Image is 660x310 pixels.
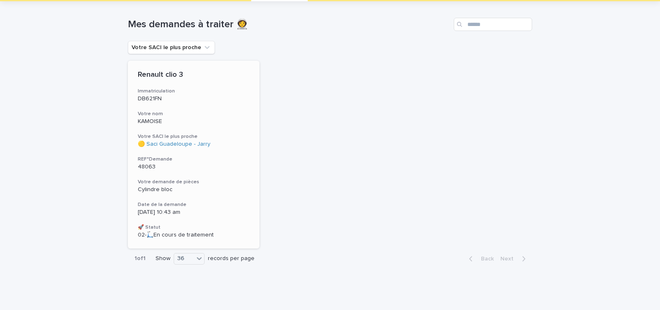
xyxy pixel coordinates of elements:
[138,163,250,170] p: 48063
[138,209,250,216] p: [DATE] 10:43 am
[138,224,250,231] h3: 🚀 Statut
[138,71,250,80] p: Renault clio 3
[138,141,210,148] a: 🟡 Saci Guadeloupe - Jarry
[128,41,215,54] button: Votre SACI le plus proche
[138,111,250,117] h3: Votre nom
[208,255,255,262] p: records per page
[138,201,250,208] h3: Date de la demande
[476,256,494,262] span: Back
[138,95,250,102] p: DB621FN
[128,61,259,248] a: Renault clio 3ImmatriculationDB621FNVotre nomKAMOISEVotre SACI le plus proche🟡 Saci Guadeloupe - ...
[156,255,170,262] p: Show
[462,255,497,263] button: Back
[174,254,194,263] div: 36
[138,133,250,140] h3: Votre SACI le plus proche
[128,19,450,31] h1: Mes demandes à traiter 👩‍🚀
[128,248,152,269] p: 1 of 1
[138,88,250,95] h3: Immatriculation
[500,256,519,262] span: Next
[138,232,250,239] p: 02-🛴En cours de traitement
[138,179,250,185] h3: Votre demande de pièces
[454,18,532,31] input: Search
[497,255,532,263] button: Next
[138,156,250,163] h3: REF°Demande
[138,118,250,125] p: KAMOISE
[138,187,172,192] span: Cylindre bloc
